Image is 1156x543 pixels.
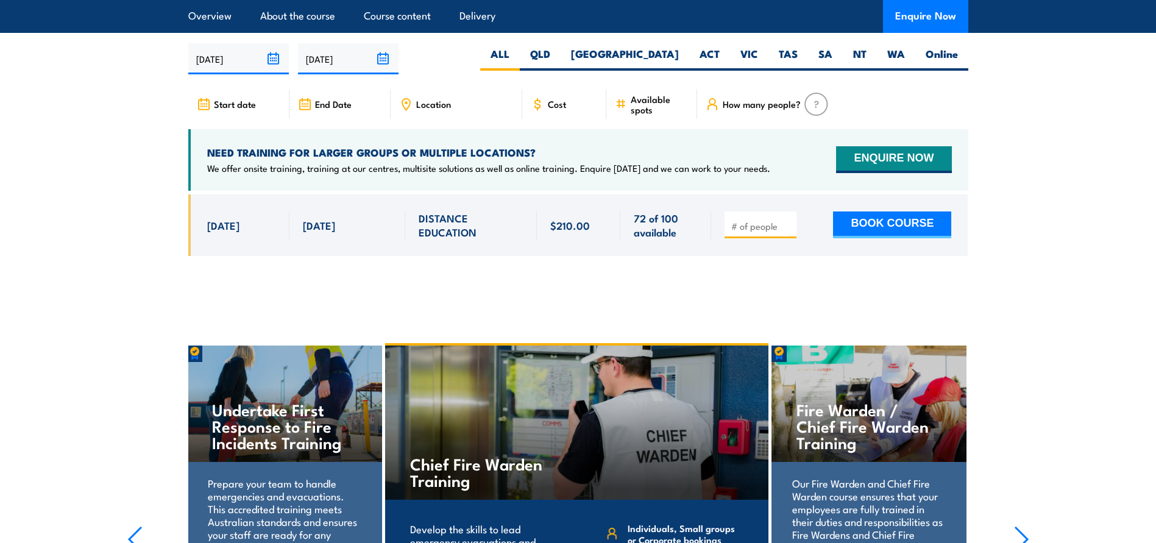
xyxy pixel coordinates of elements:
label: NT [843,47,877,71]
h4: Fire Warden / Chief Fire Warden Training [796,401,941,450]
label: Online [915,47,968,71]
span: Start date [214,99,256,109]
label: QLD [520,47,561,71]
span: Cost [548,99,566,109]
span: How many people? [723,99,801,109]
label: ACT [689,47,730,71]
input: # of people [731,220,792,232]
label: SA [808,47,843,71]
button: ENQUIRE NOW [836,146,951,173]
h4: Chief Fire Warden Training [410,455,553,488]
p: We offer onsite training, training at our centres, multisite solutions as well as online training... [207,162,770,174]
button: BOOK COURSE [833,211,951,238]
span: [DATE] [207,218,239,232]
h4: NEED TRAINING FOR LARGER GROUPS OR MULTIPLE LOCATIONS? [207,146,770,159]
span: Location [416,99,451,109]
label: ALL [480,47,520,71]
label: VIC [730,47,768,71]
span: End Date [315,99,352,109]
label: WA [877,47,915,71]
label: TAS [768,47,808,71]
span: [DATE] [303,218,335,232]
span: DISTANCE EDUCATION [419,211,523,240]
input: To date [298,43,399,74]
span: Available spots [631,94,689,115]
input: From date [188,43,289,74]
span: $210.00 [550,218,590,232]
label: [GEOGRAPHIC_DATA] [561,47,689,71]
span: 72 of 100 available [634,211,698,240]
h4: Undertake First Response to Fire Incidents Training [212,401,356,450]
